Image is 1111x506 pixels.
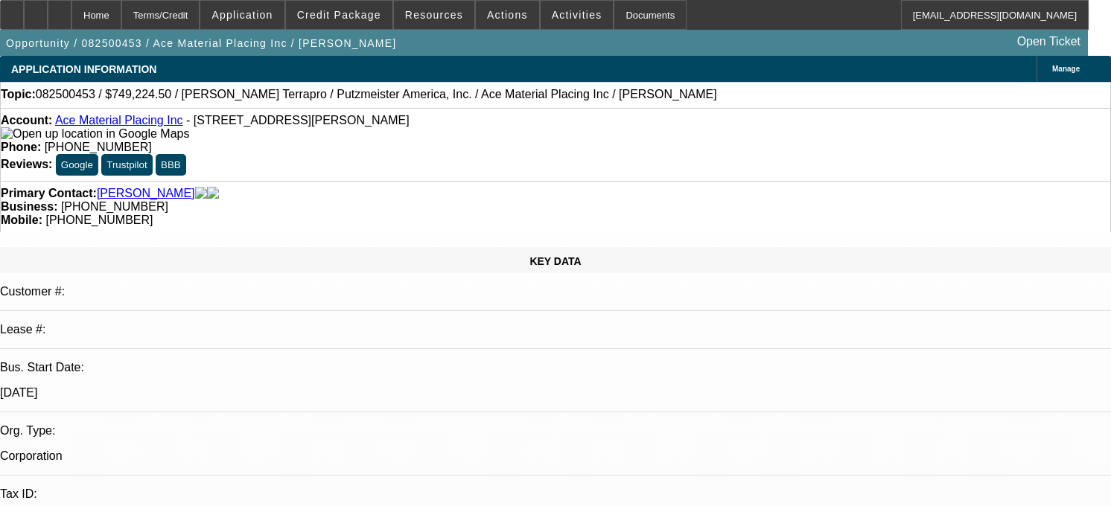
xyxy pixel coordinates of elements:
span: Manage [1052,65,1080,73]
span: KEY DATA [529,255,581,267]
span: Activities [552,9,602,21]
strong: Account: [1,114,52,126]
button: Credit Package [286,1,392,29]
span: Credit Package [297,9,381,21]
span: [PHONE_NUMBER] [45,141,152,153]
button: BBB [156,154,186,176]
strong: Reviews: [1,158,52,170]
img: facebook-icon.png [195,187,207,200]
span: Opportunity / 082500453 / Ace Material Placing Inc / [PERSON_NAME] [6,37,397,49]
strong: Primary Contact: [1,187,97,200]
span: Application [211,9,273,21]
img: Open up location in Google Maps [1,127,189,141]
span: APPLICATION INFORMATION [11,63,156,75]
a: View Google Maps [1,127,189,140]
strong: Phone: [1,141,41,153]
a: [PERSON_NAME] [97,187,195,200]
button: Application [200,1,284,29]
span: [PHONE_NUMBER] [45,214,153,226]
button: Google [56,154,98,176]
span: Resources [405,9,463,21]
a: Ace Material Placing Inc [55,114,183,126]
span: 082500453 / $749,224.50 / [PERSON_NAME] Terrapro / Putzmeister America, Inc. / Ace Material Placi... [36,88,717,101]
strong: Business: [1,200,57,213]
img: linkedin-icon.png [207,187,219,200]
strong: Topic: [1,88,36,101]
a: Open Ticket [1011,29,1086,54]
span: - [STREET_ADDRESS][PERSON_NAME] [186,114,410,126]
span: [PHONE_NUMBER] [61,200,168,213]
button: Activities [541,1,614,29]
span: Actions [487,9,528,21]
strong: Mobile: [1,214,42,226]
button: Actions [476,1,539,29]
button: Trustpilot [101,154,152,176]
button: Resources [394,1,474,29]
